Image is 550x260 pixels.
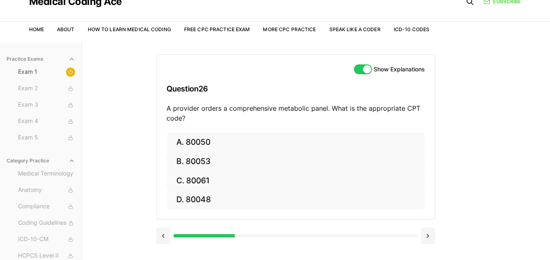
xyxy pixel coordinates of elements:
button: Category Practice [3,154,78,167]
span: Exam 1 [18,68,75,77]
a: More CPC Practice [263,26,316,32]
button: Practice Exams [3,52,78,66]
button: Compliance [15,200,78,213]
button: ICD-10-CM [15,233,78,246]
a: ICD-10 Codes [394,26,429,32]
span: Exam 3 [18,100,75,109]
a: Free CPC Practice Exam [184,26,250,32]
button: Exam 5 [15,131,78,144]
button: Coding Guidelines [15,217,78,230]
span: Compliance [18,202,75,211]
button: C. 80061 [167,171,425,190]
button: A. 80050 [167,133,425,152]
a: About [57,26,75,32]
button: Anatomy [15,184,78,197]
a: How to Learn Medical Coding [88,26,171,32]
button: Exam 1 [15,66,78,79]
button: D. 80048 [167,190,425,210]
span: Coding Guidelines [18,219,75,228]
button: Medical Terminology [15,167,78,180]
button: Exam 3 [15,98,78,112]
span: Exam 2 [18,84,75,93]
label: Show Explanations [374,66,425,72]
span: Exam 5 [18,133,75,142]
span: Exam 4 [18,117,75,126]
h3: Question 26 [167,77,425,101]
p: A provider orders a comprehensive metabolic panel. What is the appropriate CPT code? [167,103,425,123]
button: B. 80053 [167,152,425,171]
a: Home [29,26,44,32]
span: Medical Terminology [18,169,75,178]
span: Anatomy [18,186,75,195]
span: ICD-10-CM [18,235,75,244]
button: Exam 4 [15,115,78,128]
a: Speak Like a Coder [329,26,381,32]
button: Exam 2 [15,82,78,95]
